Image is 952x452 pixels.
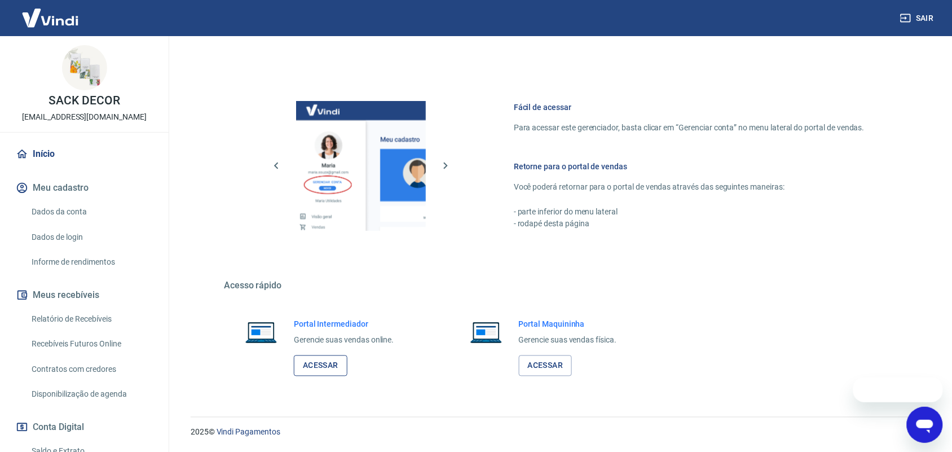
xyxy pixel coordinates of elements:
iframe: Mensagem da empresa [853,378,943,402]
a: Informe de rendimentos [27,251,155,274]
p: Para acessar este gerenciador, basta clicar em “Gerenciar conta” no menu lateral do portal de ven... [514,122,865,134]
img: Imagem da dashboard mostrando o botão de gerenciar conta na sidebar no lado esquerdo [296,101,426,231]
p: - rodapé desta página [514,218,865,230]
h6: Retorne para o portal de vendas [514,161,865,172]
img: 7993300e-d596-4275-8e52-f4e7957fce17.jpeg [62,45,107,90]
iframe: Botão para abrir a janela de mensagens [907,407,943,443]
p: Gerencie suas vendas física. [519,335,617,346]
img: Imagem de um notebook aberto [462,319,510,346]
a: Início [14,142,155,166]
img: Vindi [14,1,87,35]
a: Recebíveis Futuros Online [27,332,155,356]
button: Meus recebíveis [14,283,155,308]
button: Meu cadastro [14,175,155,200]
img: Imagem de um notebook aberto [237,319,285,346]
a: Contratos com credores [27,358,155,381]
a: Dados de login [27,226,155,249]
a: Dados da conta [27,200,155,223]
p: [EMAIL_ADDRESS][DOMAIN_NAME] [22,111,147,123]
button: Sair [898,8,938,29]
a: Acessar [519,356,572,376]
p: 2025 © [191,427,925,438]
button: Conta Digital [14,415,155,440]
p: Você poderá retornar para o portal de vendas através das seguintes maneiras: [514,181,865,193]
h6: Portal Intermediador [294,319,394,330]
p: Gerencie suas vendas online. [294,335,394,346]
h6: Fácil de acessar [514,102,865,113]
a: Vindi Pagamentos [217,428,280,437]
p: - parte inferior do menu lateral [514,207,865,218]
h6: Portal Maquininha [519,319,617,330]
a: Disponibilização de agenda [27,383,155,406]
h5: Acesso rápido [224,280,892,292]
a: Acessar [294,356,347,376]
a: Relatório de Recebíveis [27,308,155,331]
p: SACK DECOR [49,95,120,107]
